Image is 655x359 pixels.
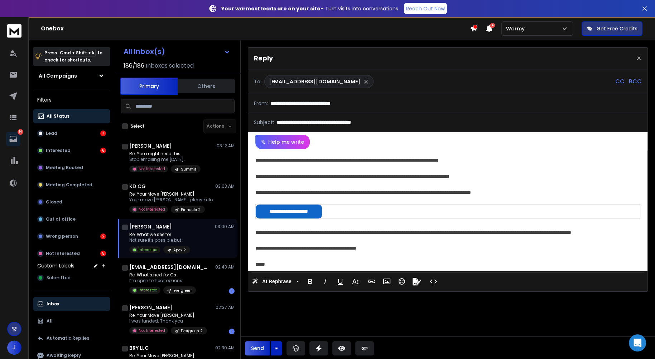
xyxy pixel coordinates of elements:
p: 02:43 AM [215,264,235,270]
p: 03:12 AM [217,143,235,149]
span: 4 [490,23,495,28]
h3: Inboxes selected [146,62,194,70]
button: Automatic Replies [33,331,110,345]
p: Summit [181,167,196,172]
p: Evergreen 2 [181,328,203,334]
p: – Turn visits into conversations [221,5,398,12]
button: J [7,340,21,355]
button: Others [178,78,235,94]
p: Meeting Booked [46,165,83,171]
p: Reply [254,53,273,63]
p: Closed [46,199,62,205]
div: 1 [100,131,106,136]
span: Submitted [47,275,71,281]
p: Apex 2 [173,247,186,253]
p: Inbox [47,301,59,307]
strong: Your warmest leads are on your site [221,5,321,12]
p: All [47,318,53,324]
div: 5 [100,251,106,256]
h1: Onebox [41,24,470,33]
p: [EMAIL_ADDRESS][DOMAIN_NAME] [269,78,360,85]
p: 02:37 AM [216,305,235,310]
p: Get Free Credits [597,25,637,32]
span: AI Rephrase [261,279,293,285]
p: To: [254,78,261,85]
button: Send [245,341,270,355]
h3: Filters [33,95,110,105]
button: Insert Link (⌘K) [365,274,379,289]
p: 02:30 AM [215,345,235,351]
div: Open Intercom Messenger [629,334,646,351]
p: Not Interested [139,207,165,212]
p: I was funded. Thank you [129,318,207,324]
p: Out of office [46,216,76,222]
h1: [PERSON_NAME] [129,223,172,230]
p: Your move [PERSON_NAME]. please close [129,197,215,203]
h1: All Inbox(s) [124,48,165,55]
button: Not Interested5 [33,246,110,261]
button: Code View [427,274,440,289]
p: Re: What’s next for Cs [129,272,196,278]
button: Meeting Completed [33,178,110,192]
div: 2 [100,233,106,239]
p: All Status [47,113,69,119]
button: Bold (⌘B) [303,274,317,289]
button: All [33,314,110,328]
p: Not Interested [46,251,80,256]
p: Interested [139,247,158,252]
a: 14 [6,132,20,146]
span: Cmd + Shift + k [59,49,96,57]
p: Re: Your Move [PERSON_NAME] [129,191,215,197]
p: Re: Your Move [PERSON_NAME] [129,353,199,359]
p: Subject: [254,119,274,126]
button: Primary [120,78,178,95]
button: All Status [33,109,110,123]
button: Signature [410,274,424,289]
h1: BRY LLC [129,344,149,351]
button: Insert Image (⌘P) [380,274,394,289]
h1: KD CG [129,183,146,190]
button: Closed [33,195,110,209]
button: Wrong person2 [33,229,110,244]
p: I’m open to hear options [129,278,196,284]
h3: Custom Labels [37,262,74,269]
p: 03:03 AM [215,183,235,189]
p: Lead [46,131,57,136]
button: Meeting Booked [33,161,110,175]
p: Interested [139,287,158,293]
h1: [EMAIL_ADDRESS][DOMAIN_NAME] [129,264,208,271]
a: Reach Out Now [404,3,447,14]
button: AI Rephrase [250,274,300,289]
button: Submitted [33,271,110,285]
p: Warmy [506,25,528,32]
p: Re: You might need this [129,151,201,157]
p: Re: Your Move [PERSON_NAME] [129,313,207,318]
p: Re: What we see for [129,232,190,237]
p: Press to check for shortcuts. [44,49,102,64]
button: Get Free Credits [582,21,642,36]
p: Pinnacle 2 [181,207,201,212]
p: Not Interested [139,328,165,333]
button: All Inbox(s) [118,44,236,59]
p: 03:00 AM [215,224,235,230]
button: Underline (⌘U) [333,274,347,289]
p: BCC [629,77,642,86]
div: 1 [229,329,235,334]
button: Out of office [33,212,110,226]
span: 186 / 186 [124,62,144,70]
p: Awaiting Reply [47,353,81,358]
button: Lead1 [33,126,110,141]
p: Evergreen [173,288,192,293]
img: logo [7,24,21,38]
p: 14 [18,129,23,135]
p: Automatic Replies [47,335,89,341]
button: More Text [348,274,362,289]
p: Reach Out Now [406,5,445,12]
h1: [PERSON_NAME] [129,304,172,311]
div: 6 [100,148,106,153]
p: Not Interested [139,166,165,172]
h1: All Campaigns [39,72,77,79]
button: Italic (⌘I) [318,274,332,289]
